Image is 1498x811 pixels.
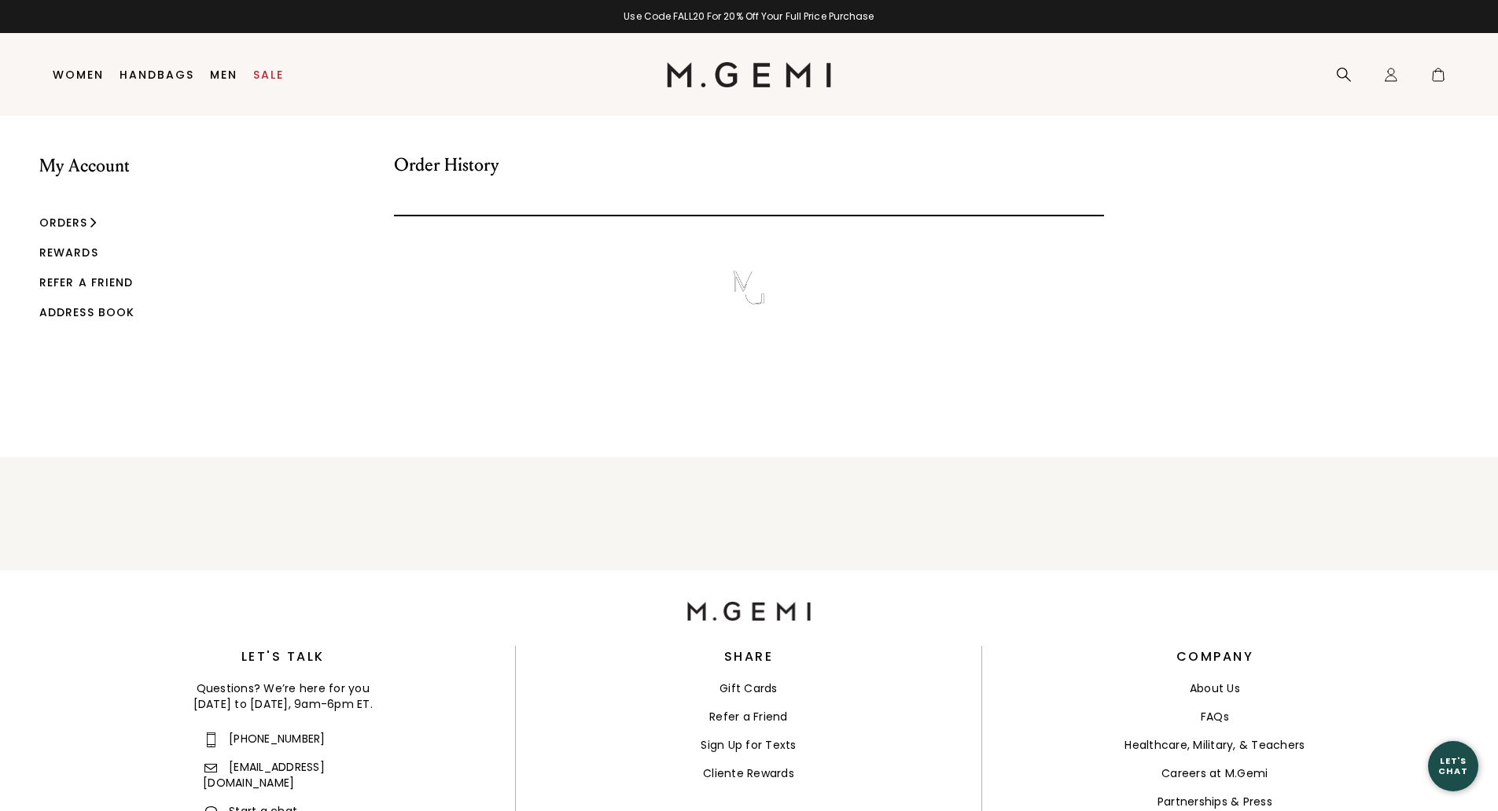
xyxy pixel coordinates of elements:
a: Sign Up for Texts [701,737,796,753]
a: Healthcare, Military, & Teachers [1124,737,1305,753]
a: Refer a Friend [39,275,133,290]
div: Questions? We’re here for you [DATE] to [DATE], 9am-6pm ET. [50,680,515,712]
a: Partnerships & Press [1158,794,1272,809]
a: Orders [39,215,88,230]
img: Contact us: email [204,764,218,772]
img: M.Gemi [667,62,831,87]
a: Sale [253,68,284,81]
a: Refer a Friend [709,709,788,724]
a: Men [210,68,237,81]
img: Contact us: phone [207,732,215,746]
a: Gift Cards [720,680,778,696]
a: Address Book [39,304,134,320]
a: Handbags [120,68,194,81]
img: M.Gemi [687,602,811,621]
a: Contact us: email[EMAIL_ADDRESS][DOMAIN_NAME] [203,759,325,791]
a: FAQs [1201,709,1229,724]
li: My Account [39,156,134,216]
a: Contact us: phone[PHONE_NUMBER] [203,731,326,746]
a: Rewards [39,245,98,260]
a: Careers at M.Gemi [1161,765,1268,781]
h3: Share [724,652,774,662]
a: Women [53,68,104,81]
div: Let's Chat [1428,756,1478,776]
h3: Company [1176,652,1254,662]
div: Order History [394,155,1104,216]
a: Cliente Rewards [703,765,794,781]
img: small chevron [90,217,96,227]
img: M.Gemi [730,267,769,307]
a: About Us [1190,680,1240,696]
h3: Let's Talk [50,652,515,662]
